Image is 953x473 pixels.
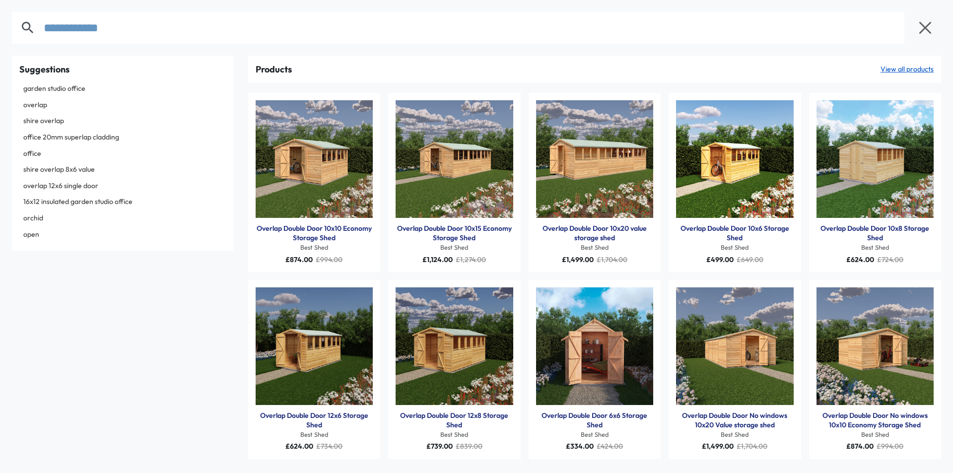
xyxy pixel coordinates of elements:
span: £1,499.00 [562,255,594,264]
a: overlap [19,98,226,113]
span: £994.00 [877,442,903,451]
div: Best Shed [536,243,654,252]
a: office 20mm superlap cladding [19,130,226,145]
a: open [19,227,226,242]
a: Products: Overlap Double Door 10x8 Storage Shed [817,100,934,218]
span: £499.00 [706,255,734,264]
span: £874.00 [846,442,874,451]
span: £734.00 [316,442,342,451]
a: Overlap Double Door 10x20 value storage shed [536,224,654,243]
a: Products: Overlap Double Door 12x8 Storage Shed [396,287,513,405]
a: Overlap Double Door 10x8 Storage Shed [817,224,934,243]
span: £1,704.00 [737,442,767,451]
a: Overlap Double Door 10x10 Economy Storage Shed [256,224,373,243]
span: £1,704.00 [597,255,627,264]
a: Overlap Double Door No windows 10x10 Economy Storage Shed [817,411,934,430]
div: Best Shed [396,243,513,252]
div: Best Shed [536,430,654,439]
a: Products: Overlap Double Door 6x6 Storage Shed [536,287,654,405]
div: Best Shed [817,243,934,252]
span: £334.00 [566,442,594,451]
span: £424.00 [597,442,623,451]
div: Best Shed [396,430,513,439]
a: office [19,146,226,161]
a: Products: Overlap Double Door No windows 10x10 Economy Storage Shed [817,287,934,405]
a: Overlap Double Door 6x6 Storage Shed [536,411,654,430]
a: Products: Overlap Double Door No windows 10x20 Value storage shed [676,287,794,405]
a: shire overlap [19,114,226,129]
a: shire overlap 8x6 value [19,162,226,177]
span: £994.00 [316,255,342,264]
a: Products: Overlap Double Door 12x6 Storage Shed [256,287,373,405]
span: £739.00 [426,442,453,451]
a: Overlap Double Door 10x6 Storage Shed [676,224,794,243]
a: View all products [881,65,934,74]
span: £874.00 [285,255,313,264]
a: orchid [19,211,226,226]
a: Products: Overlap Double Door 10x20 value storage shed [536,100,654,218]
a: overlap 12x6 single door [19,179,226,194]
span: £724.00 [877,255,903,264]
div: Suggestions [19,63,226,75]
a: Products: Overlap Double Door 10x15 Economy Storage Shed [396,100,513,218]
a: 16x12 insulated garden studio office [19,195,226,209]
a: garden studio office [19,81,226,96]
div: Best Shed [817,430,934,439]
a: Overlap Double Door No windows 10x20 Value storage shed [676,411,794,430]
a: Overlap Double Door 12x6 Storage Shed [256,411,373,430]
span: £1,499.00 [702,442,734,451]
div: Products [256,63,292,75]
span: £624.00 [846,255,874,264]
span: £624.00 [285,442,313,451]
a: Overlap Double Door 10x15 Economy Storage Shed [396,224,513,243]
span: £1,274.00 [456,255,486,264]
span: £1,124.00 [422,255,453,264]
span: £839.00 [456,442,482,451]
div: Best Shed [676,430,794,439]
div: Best Shed [256,430,373,439]
a: Products: Overlap Double Door 10x10 Economy Storage Shed [256,100,373,218]
span: £649.00 [737,255,763,264]
a: Overlap Double Door 12x8 Storage Shed [396,411,513,430]
div: Best Shed [256,243,373,252]
div: Best Shed [676,243,794,252]
a: Products: Overlap Double Door 10x6 Storage Shed [676,100,794,218]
